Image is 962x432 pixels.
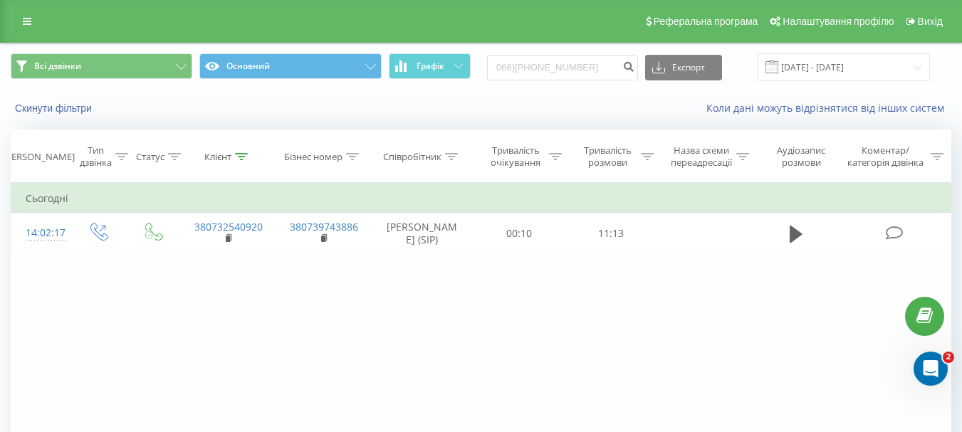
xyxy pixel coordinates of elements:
[194,220,263,233] a: 380732540920
[11,53,192,79] button: Всі дзвінки
[645,55,722,80] button: Експорт
[918,16,943,27] span: Вихід
[3,151,75,163] div: [PERSON_NAME]
[578,144,637,169] div: Тривалість розмови
[80,144,112,169] div: Тип дзвінка
[943,352,954,363] span: 2
[670,144,733,169] div: Назва схеми переадресації
[11,102,99,115] button: Скинути фільтри
[783,16,894,27] span: Налаштування профілю
[486,144,545,169] div: Тривалість очікування
[290,220,358,233] a: 380739743886
[199,53,381,79] button: Основний
[914,352,948,386] iframe: Intercom live chat
[706,101,951,115] a: Коли дані можуть відрізнятися вiд інших систем
[371,213,474,254] td: [PERSON_NAME] (SIP)
[417,61,444,71] span: Графік
[565,213,657,254] td: 11:13
[654,16,758,27] span: Реферальна програма
[136,151,164,163] div: Статус
[844,144,927,169] div: Коментар/категорія дзвінка
[487,55,638,80] input: Пошук за номером
[284,151,343,163] div: Бізнес номер
[389,53,471,79] button: Графік
[765,144,837,169] div: Аудіозапис розмови
[383,151,441,163] div: Співробітник
[11,184,951,213] td: Сьогодні
[474,213,565,254] td: 00:10
[34,60,81,72] span: Всі дзвінки
[26,219,56,247] div: 14:02:17
[204,151,231,163] div: Клієнт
